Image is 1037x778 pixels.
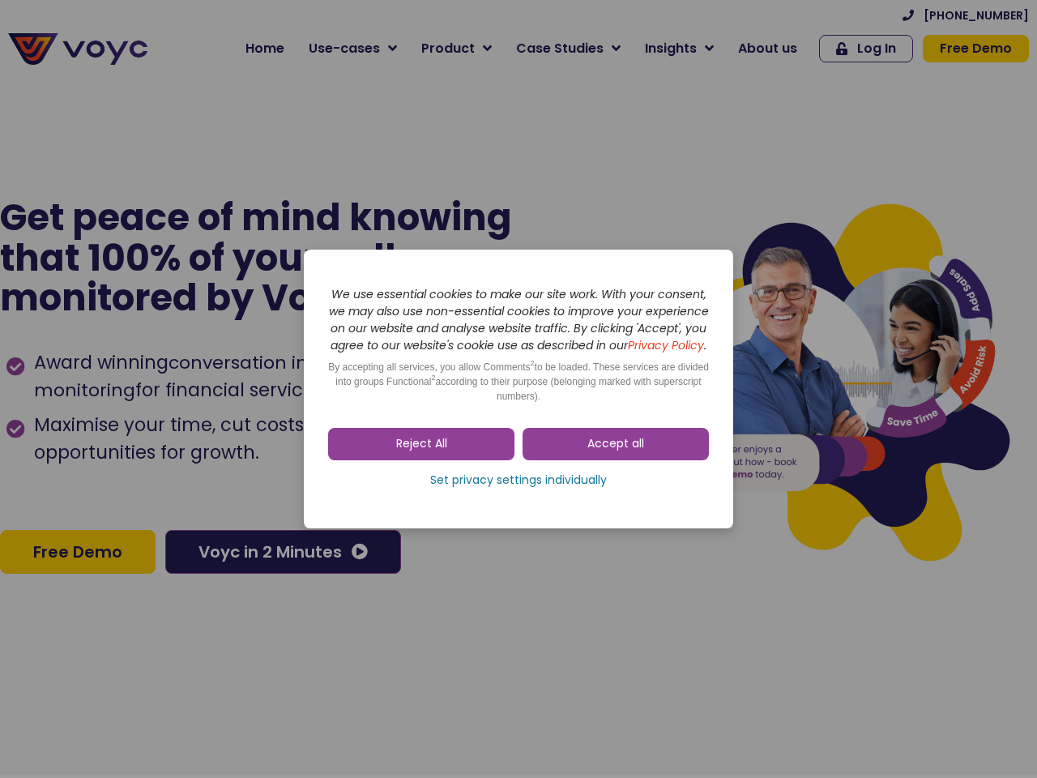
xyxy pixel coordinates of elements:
[431,374,435,382] sup: 2
[328,361,709,402] span: By accepting all services, you allow Comments to be loaded. These services are divided into group...
[587,436,644,452] span: Accept all
[328,428,514,460] a: Reject All
[329,286,709,353] i: We use essential cookies to make our site work. With your consent, we may also use non-essential ...
[396,436,447,452] span: Reject All
[523,428,709,460] a: Accept all
[328,468,709,493] a: Set privacy settings individually
[430,472,607,489] span: Set privacy settings individually
[531,359,535,367] sup: 2
[628,337,704,353] a: Privacy Policy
